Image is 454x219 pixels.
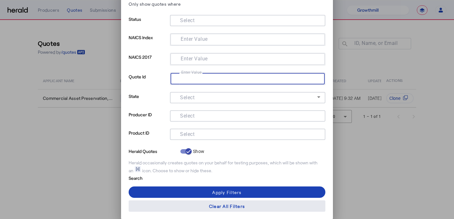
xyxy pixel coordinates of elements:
[180,131,195,137] mat-label: Select
[180,113,195,119] mat-label: Select
[192,148,204,155] label: Show
[129,15,167,33] p: Status
[129,160,325,174] div: Herald occasionally creates quotes on your behalf for testing purposes, which will be shown with ...
[129,147,178,155] p: Herald Quotes
[176,55,320,62] mat-chip-grid: Selection
[175,16,320,24] mat-chip-grid: Selection
[180,17,195,23] mat-label: Select
[181,70,201,74] mat-label: Enter Value
[176,74,320,82] mat-chip-grid: Selection
[209,203,245,210] div: Clear All Filters
[180,94,195,100] mat-label: Select
[175,130,320,137] mat-chip-grid: Selection
[129,72,167,92] p: Quote Id
[175,112,320,119] mat-chip-grid: Selection
[129,174,178,181] p: Search
[129,1,181,7] p: Only show quotes where
[212,189,242,196] div: Apply Filters
[129,200,325,212] button: Clear All Filters
[129,53,167,72] p: NAICS 2017
[181,36,208,42] mat-label: Enter Value
[129,92,167,110] p: State
[176,35,320,43] mat-chip-grid: Selection
[129,129,167,147] p: Product ID
[181,56,208,62] mat-label: Enter Value
[129,186,325,198] button: Apply Filters
[129,33,167,53] p: NAICS Index
[129,110,167,129] p: Producer ID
